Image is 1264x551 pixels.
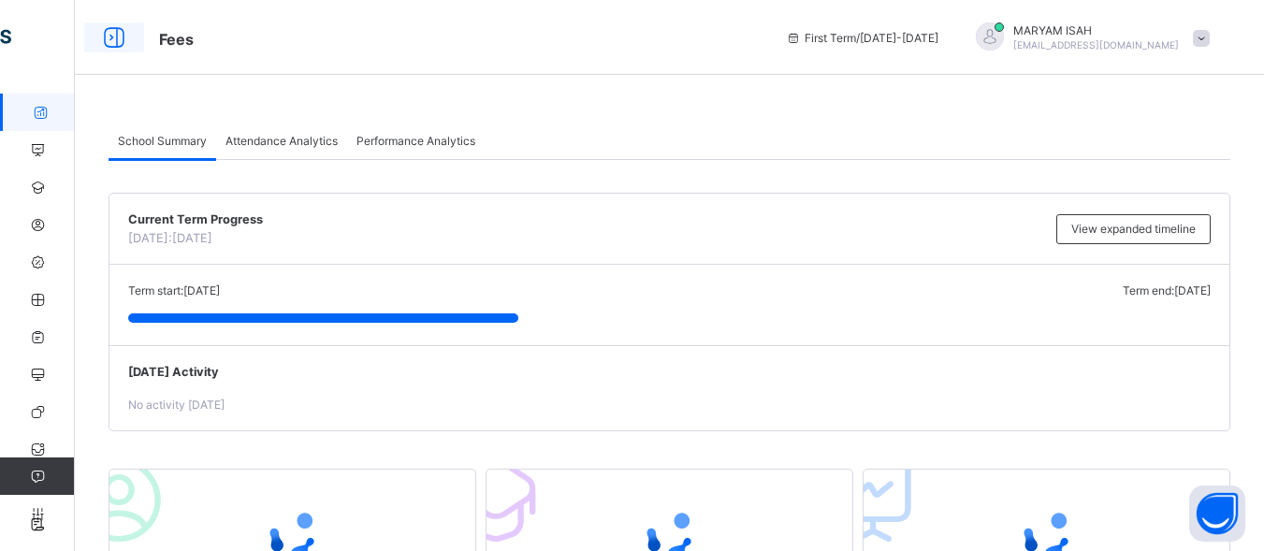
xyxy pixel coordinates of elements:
[128,283,220,297] span: Term start: [DATE]
[356,134,475,148] span: Performance Analytics
[159,30,194,49] span: Fees
[118,134,207,148] span: School Summary
[128,212,1047,226] span: Current Term Progress
[1123,283,1211,297] span: Term end: [DATE]
[1071,222,1196,236] span: View expanded timeline
[128,398,225,412] span: No activity [DATE]
[1189,486,1245,542] button: Open asap
[1013,23,1179,37] span: MARYAM ISAH
[128,231,212,245] span: [DATE]: [DATE]
[1013,39,1179,51] span: [EMAIL_ADDRESS][DOMAIN_NAME]
[128,365,1211,379] span: [DATE] Activity
[225,134,338,148] span: Attendance Analytics
[786,31,938,45] span: session/term information
[957,22,1219,53] div: MARYAMISAH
